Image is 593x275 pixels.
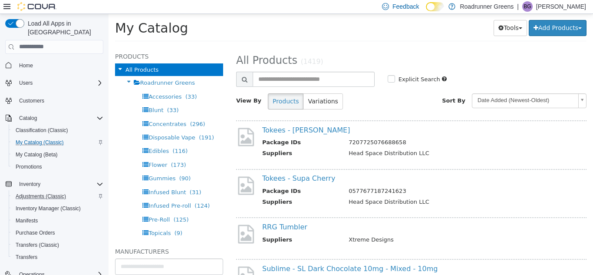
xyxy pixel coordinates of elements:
[154,173,234,184] th: Package IDs
[40,120,86,127] span: Disposable Vape
[9,215,107,227] button: Manifests
[333,83,357,90] span: Sort By
[12,203,84,214] a: Inventory Manager (Classic)
[420,6,478,22] button: Add Products
[194,80,234,96] button: Variations
[7,7,79,22] span: My Catalog
[128,113,147,134] img: missing-image.png
[16,205,81,212] span: Inventory Manager (Classic)
[17,53,50,59] span: All Products
[9,227,107,239] button: Purchase Orders
[16,113,103,123] span: Catalog
[2,94,107,107] button: Customers
[77,80,89,86] span: (33)
[154,184,234,195] th: Suppliers
[71,161,82,168] span: (90)
[517,1,519,12] p: |
[2,112,107,124] button: Catalog
[12,203,103,214] span: Inventory Manager (Classic)
[19,62,33,69] span: Home
[16,163,42,170] span: Promotions
[12,137,103,148] span: My Catalog (Classic)
[234,135,474,146] td: Head Space Distribution LLC
[192,44,215,52] small: (1419)
[154,124,234,135] th: Package IDs
[159,80,195,96] button: Products
[16,96,48,106] a: Customers
[32,66,86,72] span: Roadrunner Greens
[40,216,62,222] span: Topicals
[16,254,37,261] span: Transfers
[128,40,189,53] span: All Products
[40,80,73,86] span: Accessories
[426,2,444,11] input: Dark Mode
[16,179,103,189] span: Inventory
[12,228,103,238] span: Purchase Orders
[64,134,79,140] span: (116)
[392,2,419,11] span: Feedback
[12,125,72,136] a: Classification (Classic)
[9,124,107,136] button: Classification (Classic)
[16,242,59,248] span: Transfers (Classic)
[40,148,59,154] span: Flower
[19,181,40,188] span: Inventory
[16,179,44,189] button: Inventory
[128,251,147,272] img: missing-image.png
[40,202,61,209] span: Pre-Roll
[12,240,103,250] span: Transfers (Classic)
[128,209,147,231] img: missing-image.png
[2,178,107,190] button: Inventory
[24,19,103,36] span: Load All Apps in [GEOGRAPHIC_DATA]
[154,135,234,146] th: Suppliers
[154,112,241,120] a: Tokees - [PERSON_NAME]
[524,1,531,12] span: BG
[2,77,107,89] button: Users
[9,190,107,202] button: Adjustments (Classic)
[19,97,44,104] span: Customers
[65,202,80,209] span: (125)
[12,215,41,226] a: Manifests
[40,161,67,168] span: Gummies
[128,161,147,182] img: missing-image.png
[16,229,55,236] span: Purchase Orders
[40,175,77,182] span: Infused Blunt
[12,252,103,262] span: Transfers
[63,148,78,154] span: (173)
[154,251,329,259] a: Sublime - SL Dark Chocolate 10mg - Mixed - 10mg
[9,136,107,149] button: My Catalog (Classic)
[16,95,103,106] span: Customers
[234,173,474,184] td: 0577677187241623
[154,209,199,217] a: RRG Tumbler
[66,216,74,222] span: (9)
[9,161,107,173] button: Promotions
[234,124,474,135] td: 7207725076688658
[82,107,97,113] span: (296)
[154,160,227,169] a: Tokees - Supa Cherry
[9,239,107,251] button: Transfers (Classic)
[234,222,474,232] td: Xtreme Designs
[9,202,107,215] button: Inventory Manager (Classic)
[12,137,67,148] a: My Catalog (Classic)
[364,80,466,93] span: Date Added (Newest-Oldest)
[522,1,533,12] div: Brisa Garcia
[12,191,103,202] span: Adjustments (Classic)
[16,217,38,224] span: Manifests
[12,191,69,202] a: Adjustments (Classic)
[12,215,103,226] span: Manifests
[16,60,103,71] span: Home
[12,149,103,160] span: My Catalog (Beta)
[288,61,332,70] label: Explicit Search
[12,125,103,136] span: Classification (Classic)
[16,60,36,71] a: Home
[9,149,107,161] button: My Catalog (Beta)
[59,93,70,99] span: (33)
[9,251,107,263] button: Transfers
[16,151,58,158] span: My Catalog (Beta)
[19,115,37,122] span: Catalog
[536,1,586,12] p: [PERSON_NAME]
[40,93,55,99] span: Blunt
[12,162,46,172] a: Promotions
[7,232,115,243] h5: Manufacturers
[12,162,103,172] span: Promotions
